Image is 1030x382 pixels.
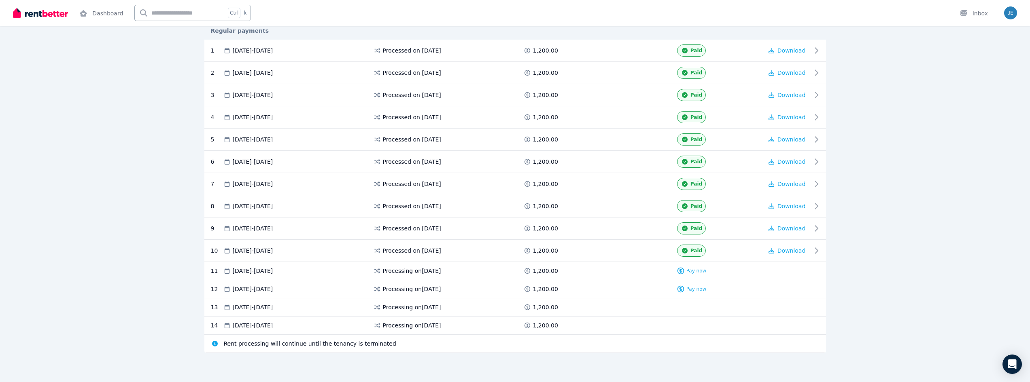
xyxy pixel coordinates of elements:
span: Download [777,225,806,232]
button: Download [769,180,806,188]
button: Download [769,247,806,255]
span: 1,200.00 [533,303,558,311]
span: Download [777,114,806,120]
span: Download [777,47,806,54]
span: Processing on [DATE] [383,321,441,329]
div: 4 [211,111,223,123]
span: Processed on [DATE] [383,113,441,121]
span: Paid [690,47,702,54]
span: k [244,10,246,16]
span: 1,200.00 [533,224,558,232]
span: 1,200.00 [533,247,558,255]
img: RentBetter [13,7,68,19]
div: 7 [211,178,223,190]
span: Download [777,70,806,76]
span: Pay now [686,268,707,274]
span: Paid [690,136,702,143]
span: Processed on [DATE] [383,224,441,232]
span: 1,200.00 [533,69,558,77]
span: Processed on [DATE] [383,202,441,210]
div: 5 [211,133,223,146]
span: Processed on [DATE] [383,180,441,188]
button: Download [769,224,806,232]
div: Inbox [960,9,988,17]
span: 1,200.00 [533,91,558,99]
button: Download [769,46,806,55]
div: 8 [211,200,223,212]
span: Processed on [DATE] [383,247,441,255]
button: Download [769,202,806,210]
span: Ctrl [228,8,240,18]
button: Download [769,91,806,99]
span: Download [777,158,806,165]
span: [DATE] - [DATE] [233,158,273,166]
span: [DATE] - [DATE] [233,202,273,210]
span: 1,200.00 [533,135,558,144]
span: 1,200.00 [533,202,558,210]
span: Download [777,181,806,187]
span: Processed on [DATE] [383,135,441,144]
span: [DATE] - [DATE] [233,303,273,311]
span: 1,200.00 [533,285,558,293]
span: Processing on [DATE] [383,303,441,311]
span: Download [777,92,806,98]
span: Pay now [686,286,707,292]
div: 10 [211,245,223,257]
button: Download [769,135,806,144]
span: [DATE] - [DATE] [233,113,273,121]
span: Processing on [DATE] [383,267,441,275]
span: [DATE] - [DATE] [233,69,273,77]
span: Rent processing will continue until the tenancy is terminated [224,340,396,348]
div: 2 [211,67,223,79]
button: Download [769,69,806,77]
div: Regular payments [204,27,826,35]
span: [DATE] - [DATE] [233,135,273,144]
span: Paid [690,181,702,187]
span: Download [777,136,806,143]
span: [DATE] - [DATE] [233,91,273,99]
div: 3 [211,89,223,101]
div: 13 [211,303,223,311]
div: 1 [211,44,223,57]
button: Download [769,158,806,166]
span: Paid [690,225,702,232]
div: 11 [211,267,223,275]
div: 14 [211,321,223,329]
button: Download [769,113,806,121]
div: 9 [211,222,223,234]
span: Paid [690,158,702,165]
span: Paid [690,70,702,76]
span: Processed on [DATE] [383,91,441,99]
span: [DATE] - [DATE] [233,46,273,55]
span: [DATE] - [DATE] [233,247,273,255]
span: Processed on [DATE] [383,46,441,55]
span: 1,200.00 [533,180,558,188]
span: Download [777,247,806,254]
div: 12 [211,285,223,293]
span: [DATE] - [DATE] [233,267,273,275]
span: Processing on [DATE] [383,285,441,293]
span: [DATE] - [DATE] [233,224,273,232]
span: 1,200.00 [533,267,558,275]
span: Paid [690,92,702,98]
span: Paid [690,203,702,209]
span: [DATE] - [DATE] [233,321,273,329]
span: Processed on [DATE] [383,69,441,77]
span: 1,200.00 [533,321,558,329]
span: 1,200.00 [533,113,558,121]
span: [DATE] - [DATE] [233,180,273,188]
div: 6 [211,156,223,168]
div: Open Intercom Messenger [1002,355,1022,374]
span: [DATE] - [DATE] [233,285,273,293]
span: 1,200.00 [533,46,558,55]
span: Processed on [DATE] [383,158,441,166]
img: Jenico Kenneth Bautista [1004,6,1017,19]
span: Paid [690,114,702,120]
span: Download [777,203,806,209]
span: 1,200.00 [533,158,558,166]
span: Paid [690,247,702,254]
